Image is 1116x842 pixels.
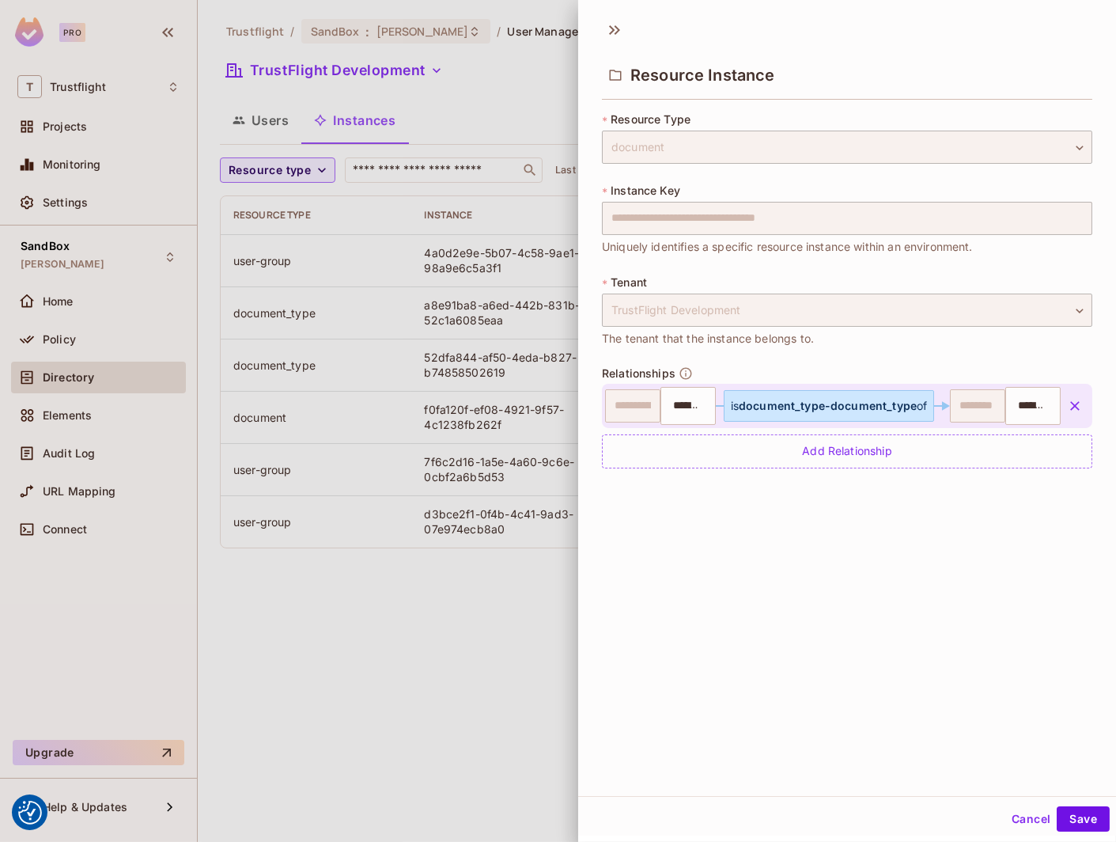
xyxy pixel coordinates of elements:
div: TrustFlight Development [602,294,1092,327]
button: Cancel [1005,806,1057,832]
div: is of [731,400,928,412]
span: Uniquely identifies a specific resource instance within an environment. [602,238,973,256]
span: Tenant [611,276,647,289]
span: The tenant that the instance belongs to. [602,330,814,347]
div: Add Relationship [602,434,1092,468]
button: Save [1057,806,1110,832]
span: Instance Key [611,184,680,197]
span: Resource Instance [630,66,775,85]
button: Consent Preferences [18,801,42,825]
div: document [602,131,1092,164]
span: document_type-document_type [739,399,917,412]
img: Revisit consent button [18,801,42,825]
span: Resource Type [611,113,690,126]
span: Relationships [602,367,675,380]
